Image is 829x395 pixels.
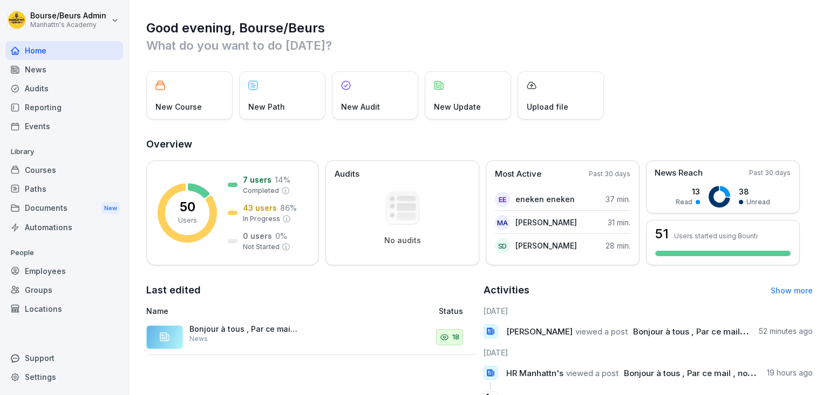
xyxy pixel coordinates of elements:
div: SD [495,238,510,253]
a: Audits [5,79,123,98]
p: People [5,244,123,262]
p: [PERSON_NAME] [515,240,577,251]
p: 52 minutes ago [759,326,813,337]
p: Users started using Bounti [674,232,758,240]
p: Users [178,216,197,225]
a: Courses [5,160,123,179]
p: 7 users [243,174,271,185]
a: News [5,60,123,79]
p: 43 users [243,202,277,213]
a: Reporting [5,98,123,117]
p: 28 min. [606,240,630,251]
p: 50 [180,200,195,213]
span: viewed a post [566,368,619,378]
p: In Progress [243,214,280,224]
p: 0 % [275,230,287,242]
p: Completed [243,186,279,196]
p: Not Started [243,242,280,252]
p: Read [676,197,692,207]
a: Show more [771,286,813,295]
h6: [DATE] [484,305,813,317]
h6: [DATE] [484,347,813,358]
h2: Last edited [146,283,476,298]
p: Most Active [495,168,541,180]
p: Unread [746,197,770,207]
p: News [189,334,208,344]
div: New [101,202,120,215]
a: Settings [5,367,123,386]
p: Bonjour à tous , Par ce mail , nous vous notifions que les modules de formation ont été mis à jou... [189,324,297,334]
a: DocumentsNew [5,198,123,218]
p: No audits [384,236,421,245]
p: Name [146,305,349,317]
p: New Update [434,101,481,112]
p: Library [5,143,123,160]
p: Past 30 days [749,168,791,178]
span: HR Manhattn's [506,368,563,378]
p: Past 30 days [589,169,630,179]
p: What do you want to do [DATE]? [146,37,813,54]
h2: Activities [484,283,529,298]
p: eneken eneken [515,193,575,205]
p: Manhattn's Academy [30,21,106,29]
div: Support [5,349,123,367]
p: 13 [676,186,700,197]
p: 38 [739,186,770,197]
p: 86 % [280,202,297,213]
a: Groups [5,280,123,299]
div: MA [495,215,510,230]
p: 37 min. [606,193,630,205]
span: [PERSON_NAME] [506,326,573,337]
h2: Overview [146,137,813,152]
p: Status [439,305,463,317]
p: New Course [155,101,202,112]
h1: Good evening, Bourse/Beurs [146,19,813,37]
a: Locations [5,299,123,318]
a: Paths [5,179,123,198]
p: Bourse/Beurs Admin [30,11,106,21]
div: ee [495,192,510,207]
p: New Path [248,101,285,112]
p: 14 % [275,174,290,185]
div: Documents [5,198,123,218]
a: Employees [5,262,123,280]
h3: 51 [655,227,669,240]
p: Upload file [527,101,568,112]
p: [PERSON_NAME] [515,217,577,228]
p: New Audit [341,101,380,112]
p: 0 users [243,230,272,242]
p: 19 hours ago [767,367,813,378]
p: 18 [452,332,459,343]
a: Bonjour à tous , Par ce mail , nous vous notifions que les modules de formation ont été mis à jou... [146,320,476,355]
p: News Reach [655,167,703,179]
a: Automations [5,218,123,237]
a: Events [5,117,123,136]
a: Home [5,41,123,60]
p: Audits [335,168,359,180]
p: 31 min. [608,217,630,228]
span: viewed a post [575,326,628,337]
